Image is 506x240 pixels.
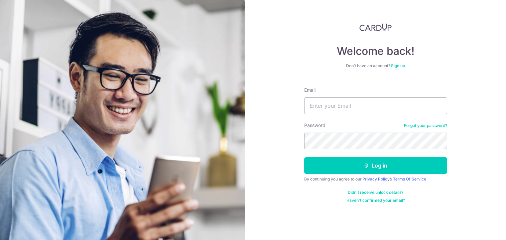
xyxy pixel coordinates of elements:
[304,97,447,114] input: Enter your Email
[359,23,392,31] img: CardUp Logo
[348,190,403,195] a: Didn't receive unlock details?
[404,123,447,128] a: Forgot your password?
[304,157,447,174] button: Log in
[304,45,447,58] h4: Welcome back!
[304,177,447,182] div: By continuing you agree to our &
[304,122,325,129] label: Password
[304,87,316,93] label: Email
[362,177,390,181] a: Privacy Policy
[346,198,405,203] a: Haven't confirmed your email?
[304,63,447,68] div: Don’t have an account?
[393,177,426,181] a: Terms Of Service
[391,63,405,68] a: Sign up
